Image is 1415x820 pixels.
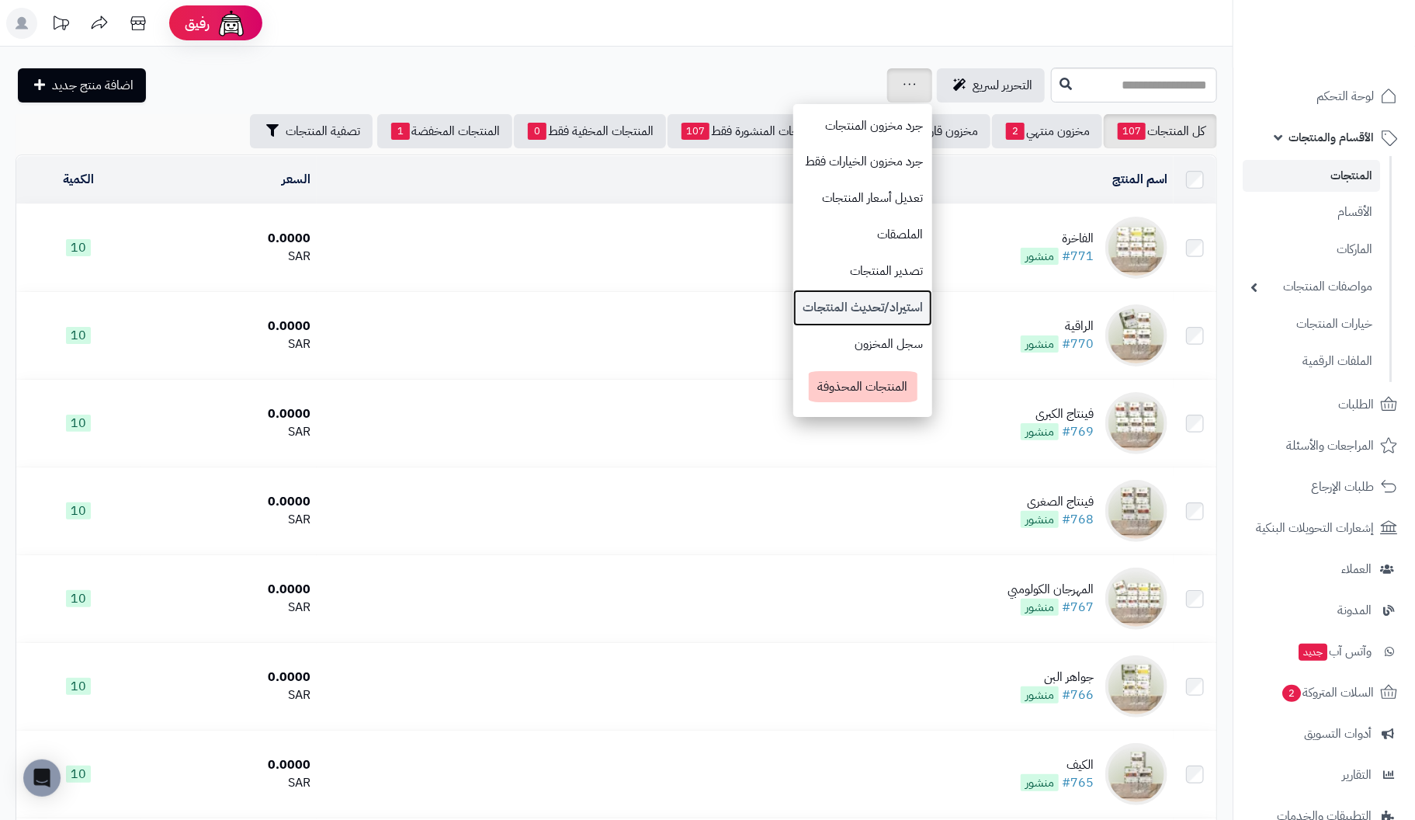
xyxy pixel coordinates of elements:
span: التقارير [1342,764,1372,786]
span: التحرير لسريع [973,76,1032,95]
span: السلات المتروكة [1281,682,1374,704]
a: الكمية [63,170,94,189]
span: منشور [1021,423,1059,440]
div: 0.0000 [147,230,311,248]
span: الأقسام والمنتجات [1288,127,1374,148]
img: الفاخرة [1105,217,1167,279]
a: المنتجات المنشورة فقط107 [668,114,833,148]
img: فينتاج الكبرى [1105,392,1167,454]
a: الطلبات [1243,386,1406,423]
a: #768 [1062,510,1094,529]
span: جديد [1299,644,1327,661]
img: الراقية [1105,304,1167,367]
div: فينتاج الصغرى [1021,493,1094,511]
a: جرد مخزون الخيارات فقط [793,144,932,180]
a: المنتجات المخفية فقط0 [514,114,666,148]
div: SAR [147,774,311,792]
a: المراجعات والأسئلة [1243,427,1406,464]
a: إشعارات التحويلات البنكية [1243,509,1406,547]
span: منشور [1021,774,1059,791]
span: 107 [1118,123,1146,140]
span: العملاء [1341,558,1372,580]
div: جواهر البن [1021,669,1094,686]
div: فينتاج الكبرى [1021,405,1094,423]
span: وآتس آب [1297,641,1372,662]
a: الماركات [1243,233,1380,266]
a: أدوات التسويق [1243,715,1406,752]
a: تحديثات المنصة [41,8,80,43]
span: 10 [66,327,91,344]
a: الملفات الرقمية [1243,345,1380,378]
div: SAR [147,423,311,441]
a: الأقسام [1243,196,1380,229]
a: العملاء [1243,551,1406,588]
div: 0.0000 [147,405,311,423]
a: استيراد/تحديث المنتجات [793,290,932,326]
div: الراقية [1021,318,1094,335]
button: تصفية المنتجات [250,114,373,148]
div: 0.0000 [147,493,311,511]
span: منشور [1021,335,1059,353]
a: السلات المتروكة2 [1243,674,1406,711]
a: اضافة منتج جديد [18,68,146,102]
a: السعر [282,170,310,189]
div: Open Intercom Messenger [23,759,61,797]
span: المنتجات المحذوفة [809,371,917,402]
div: SAR [147,511,311,529]
span: اضافة منتج جديد [52,76,134,95]
span: منشور [1021,599,1059,616]
div: المهرجان الكولومبي [1007,581,1094,599]
a: وآتس آبجديد [1243,633,1406,670]
div: SAR [147,599,311,617]
span: المدونة [1337,599,1372,621]
a: لوحة التحكم [1243,78,1406,115]
span: لوحة التحكم [1316,85,1374,107]
a: #770 [1062,335,1094,353]
span: إشعارات التحويلات البنكية [1256,517,1374,539]
a: #771 [1062,247,1094,266]
span: الطلبات [1338,394,1374,415]
span: 10 [66,415,91,432]
a: المنتجات المحذوفة [796,362,930,413]
span: 10 [66,590,91,607]
div: 0.0000 [147,669,311,686]
span: المراجعات والأسئلة [1286,435,1374,457]
a: المدونة [1243,592,1406,629]
img: logo-2.png [1309,43,1400,76]
a: التحرير لسريع [937,68,1045,102]
div: 0.0000 [147,318,311,335]
span: 10 [66,502,91,519]
span: رفيق [185,14,210,33]
a: #769 [1062,422,1094,441]
a: المنتجات [1243,160,1380,192]
a: تصدير المنتجات [793,253,932,290]
div: SAR [147,686,311,704]
a: كل المنتجات107 [1104,114,1217,148]
div: الكيف [1021,756,1094,774]
a: سجل المخزون [793,326,932,363]
div: SAR [147,248,311,266]
a: المنتجات المخفضة1 [377,114,512,148]
span: 1 [391,123,410,140]
img: الكيف [1105,743,1167,805]
span: أدوات التسويق [1304,723,1372,745]
div: SAR [147,335,311,353]
div: 0.0000 [147,756,311,774]
span: 10 [66,239,91,256]
img: فينتاج الصغرى [1105,480,1167,542]
img: ai-face.png [216,8,247,39]
a: خيارات المنتجات [1243,307,1380,341]
a: #766 [1062,686,1094,704]
span: طلبات الإرجاع [1311,476,1374,498]
img: جواهر البن [1105,655,1167,717]
div: الفاخرة [1021,230,1094,248]
a: الملصقات [793,217,932,253]
span: 0 [528,123,546,140]
a: مخزون منتهي2 [992,114,1102,148]
a: #765 [1062,773,1094,792]
a: طلبات الإرجاع [1243,468,1406,506]
span: 2 [1006,123,1025,140]
span: منشور [1021,511,1059,528]
span: تصفية المنتجات [286,122,360,141]
a: مواصفات المنتجات [1243,270,1380,304]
